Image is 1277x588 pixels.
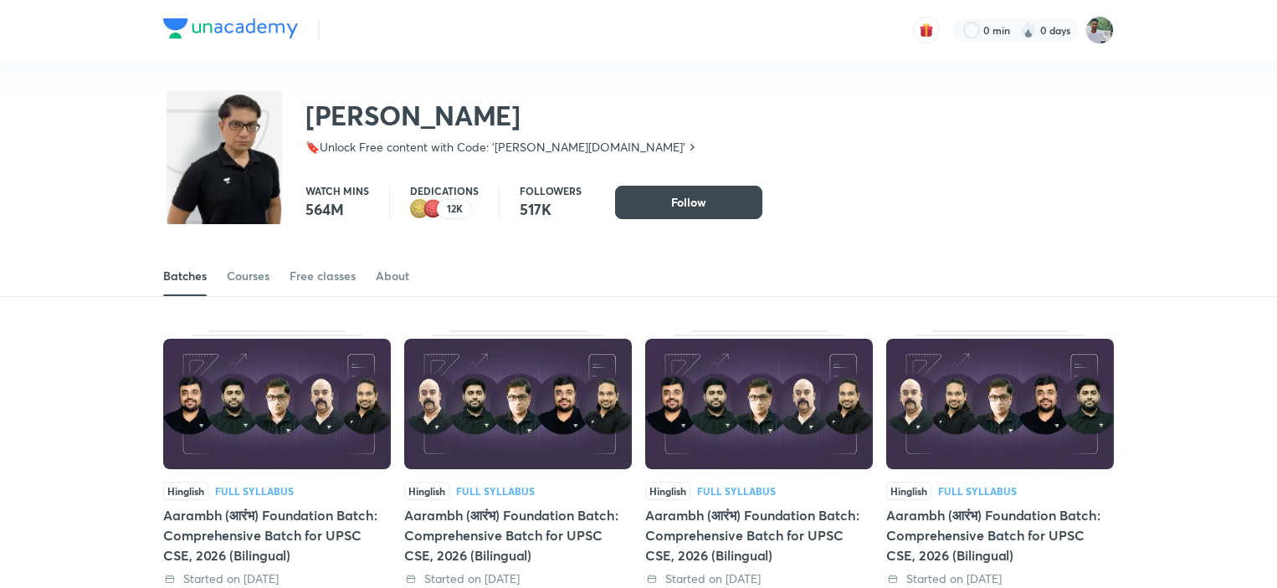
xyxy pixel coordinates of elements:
span: Follow [671,194,706,211]
div: Batches [163,268,207,284]
div: Aarambh (आरंभ) Foundation Batch: Comprehensive Batch for UPSC CSE, 2026 (Bilingual) [404,505,632,565]
img: streak [1020,22,1037,38]
div: Full Syllabus [697,486,776,496]
p: 564M [305,199,369,219]
p: 517K [520,199,582,219]
div: Started on 30 Jun 2025 [645,570,873,587]
span: Hinglish [886,482,931,500]
img: iSmart Roshan [1085,16,1114,44]
img: Thumbnail [163,339,391,469]
div: Full Syllabus [938,486,1017,496]
div: Aarambh (आरंभ) Foundation Batch: Comprehensive Batch for UPSC CSE, 2026 (Bilingual) [163,505,391,565]
div: Full Syllabus [456,486,535,496]
div: Started on 9 Jul 2025 [404,570,632,587]
p: Followers [520,186,582,196]
a: Free classes [290,256,356,296]
img: educator badge1 [423,199,444,219]
div: Started on 17 Jul 2025 [163,570,391,587]
h2: [PERSON_NAME] [305,99,699,132]
span: Hinglish [404,482,449,500]
img: Thumbnail [404,339,632,469]
img: class [167,94,282,251]
div: Started on 8 Jun 2025 [886,570,1114,587]
a: Batches [163,256,207,296]
div: About [376,268,409,284]
button: Follow [615,186,762,219]
p: Dedications [410,186,479,196]
a: Company Logo [163,18,298,43]
img: avatar [919,23,934,38]
a: Courses [227,256,269,296]
div: Courses [227,268,269,284]
div: Full Syllabus [215,486,294,496]
p: 🔖Unlock Free content with Code: '[PERSON_NAME][DOMAIN_NAME]' [305,139,685,156]
p: Watch mins [305,186,369,196]
img: Thumbnail [886,339,1114,469]
img: Thumbnail [645,339,873,469]
img: educator badge2 [410,199,430,219]
div: Free classes [290,268,356,284]
a: About [376,256,409,296]
span: Hinglish [645,482,690,500]
button: avatar [913,17,940,43]
p: 12K [447,203,463,215]
div: Aarambh (आरंभ) Foundation Batch: Comprehensive Batch for UPSC CSE, 2026 (Bilingual) [886,505,1114,565]
img: Company Logo [163,18,298,38]
span: Hinglish [163,482,208,500]
div: Aarambh (आरंभ) Foundation Batch: Comprehensive Batch for UPSC CSE, 2026 (Bilingual) [645,505,873,565]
